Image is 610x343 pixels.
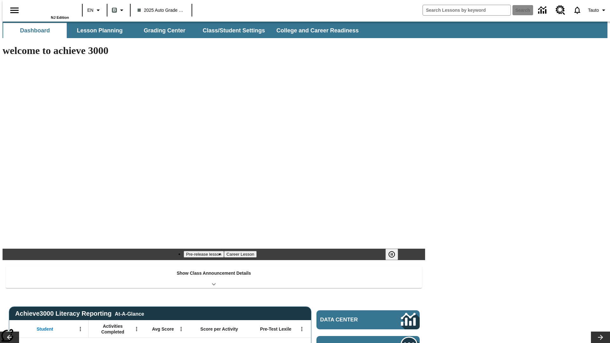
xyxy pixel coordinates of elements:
[132,324,141,334] button: Open Menu
[586,4,610,16] button: Profile/Settings
[552,2,569,19] a: Resource Center, Will open in new tab
[87,7,93,14] span: EN
[15,310,144,317] span: Achieve3000 Literacy Reporting
[6,266,422,288] div: Show Class Announcement Details
[152,326,174,332] span: Avg Score
[200,326,238,332] span: Score per Activity
[198,23,270,38] button: Class/Student Settings
[51,16,69,19] span: NJ Edition
[316,310,420,329] a: Data Center
[133,23,196,38] button: Grading Center
[297,324,307,334] button: Open Menu
[68,23,132,38] button: Lesson Planning
[260,326,292,332] span: Pre-Test Lexile
[28,3,69,16] a: Home
[115,310,144,317] div: At-A-Glance
[3,23,67,38] button: Dashboard
[271,23,364,38] button: College and Career Readiness
[224,251,257,258] button: Slide 2 Career Lesson
[177,270,251,277] p: Show Class Announcement Details
[37,326,53,332] span: Student
[385,249,404,260] div: Pause
[176,324,186,334] button: Open Menu
[109,4,128,16] button: Boost Class color is gray green. Change class color
[184,251,224,258] button: Slide 1 Pre-release lesson
[588,7,599,14] span: Tauto
[138,7,185,14] span: 2025 Auto Grade 1 B
[591,332,610,343] button: Lesson carousel, Next
[320,317,380,323] span: Data Center
[76,324,85,334] button: Open Menu
[3,22,607,38] div: SubNavbar
[28,2,69,19] div: Home
[92,323,134,335] span: Activities Completed
[5,1,24,20] button: Open side menu
[423,5,511,15] input: search field
[3,23,364,38] div: SubNavbar
[113,6,116,14] span: B
[569,2,586,18] a: Notifications
[385,249,398,260] button: Pause
[3,45,425,57] h1: welcome to achieve 3000
[534,2,552,19] a: Data Center
[85,4,105,16] button: Language: EN, Select a language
